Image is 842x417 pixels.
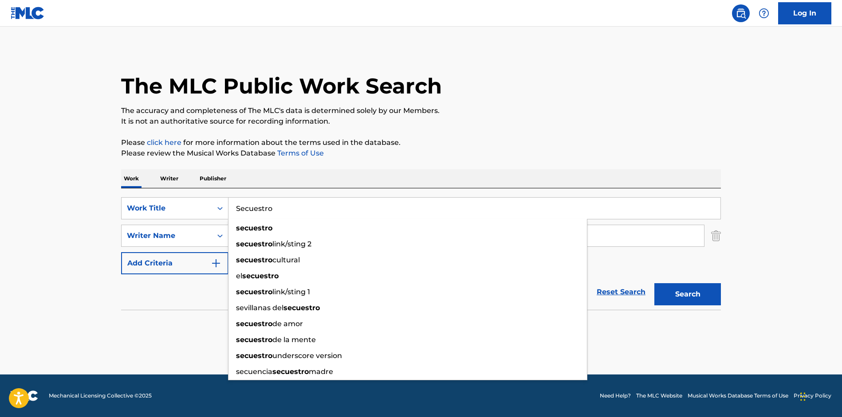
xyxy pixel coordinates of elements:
[778,2,831,24] a: Log In
[211,258,221,269] img: 9d2ae6d4665cec9f34b9.svg
[121,73,442,99] h1: The MLC Public Work Search
[11,390,38,401] img: logo
[236,320,272,328] strong: secuestro
[236,224,272,232] strong: secuestro
[759,8,769,19] img: help
[236,272,242,280] span: el
[272,240,311,248] span: link/sting 2
[11,7,45,19] img: MLC Logo
[121,116,721,127] p: It is not an authoritative source for recording information.
[794,392,831,400] a: Privacy Policy
[736,8,746,19] img: search
[272,320,303,328] span: de amor
[121,137,721,148] p: Please for more information about the terms used in the database.
[236,304,283,312] span: sevillanas del
[283,304,320,312] strong: secuestro
[732,4,750,22] a: Public Search
[236,288,272,296] strong: secuestro
[800,383,806,410] div: Drag
[236,367,272,376] span: secuencia
[147,138,181,147] a: click here
[127,230,207,241] div: Writer Name
[121,105,721,116] p: The accuracy and completeness of The MLC's data is determined solely by our Members.
[275,149,324,157] a: Terms of Use
[236,240,272,248] strong: secuestro
[654,283,721,305] button: Search
[157,169,181,188] p: Writer
[600,392,631,400] a: Need Help?
[121,252,228,274] button: Add Criteria
[711,225,721,247] img: Delete Criterion
[272,351,342,360] span: underscore version
[127,203,207,214] div: Work Title
[121,197,721,310] form: Search Form
[121,169,142,188] p: Work
[236,256,272,264] strong: secuestro
[272,367,309,376] strong: secuestro
[688,392,788,400] a: Musical Works Database Terms of Use
[309,367,333,376] span: madre
[197,169,229,188] p: Publisher
[755,4,773,22] div: Help
[121,148,721,159] p: Please review the Musical Works Database
[49,392,152,400] span: Mechanical Licensing Collective © 2025
[592,282,650,302] a: Reset Search
[236,335,272,344] strong: secuestro
[242,272,279,280] strong: secuestro
[236,351,272,360] strong: secuestro
[272,335,316,344] span: de la mente
[272,288,310,296] span: link/sting 1
[798,374,842,417] iframe: Chat Widget
[636,392,682,400] a: The MLC Website
[272,256,300,264] span: cultural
